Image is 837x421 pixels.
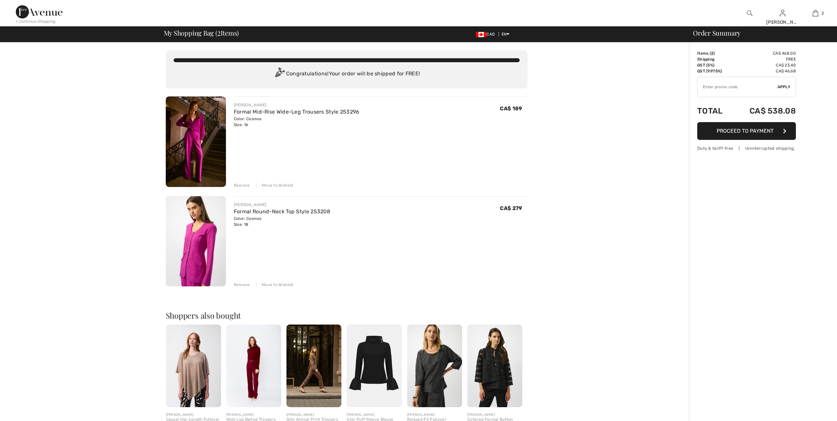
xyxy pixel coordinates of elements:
[799,9,831,17] a: 2
[347,325,402,407] img: Chic Puff Sleeve Blouse Style 254109
[234,109,359,115] a: Formal Mid-Rise Wide-Leg Trousers Style 253296
[766,19,799,26] div: [PERSON_NAME]
[407,325,462,407] img: Relaxed Fit Pullover Style 253002
[732,56,796,62] td: Free
[164,30,239,36] span: My Shopping Bag ( Items)
[697,100,732,122] td: Total
[698,77,777,97] input: Promo code
[166,96,226,187] img: Formal Mid-Rise Wide-Leg Trousers Style 253296
[166,311,528,319] h2: Shoppers also bought
[16,5,62,18] img: 1ère Avenue
[234,202,330,208] div: [PERSON_NAME]
[226,412,281,417] div: [PERSON_NAME]
[711,51,713,56] span: 2
[166,196,226,287] img: Formal Round-Neck Top Style 253208
[697,68,732,74] td: QST (9.975%)
[500,205,522,211] span: CA$ 279
[166,325,221,407] img: Casual Hip-Length Pullover Style 251924
[717,128,774,134] span: Proceed to Payment
[502,32,510,37] span: EN
[685,30,833,36] div: Order Summary
[777,84,791,90] span: Apply
[234,102,359,108] div: [PERSON_NAME]
[347,412,402,417] div: [PERSON_NAME]
[16,18,56,24] div: < Continue Shopping
[286,412,341,417] div: [PERSON_NAME]
[234,216,330,227] div: Color: Cosmos Size: 18
[697,62,732,68] td: GST (5%)
[234,182,250,188] div: Remove
[822,10,824,16] span: 2
[732,62,796,68] td: CA$ 23.40
[234,116,359,128] div: Color: Cosmos Size: 16
[286,325,341,407] img: Slim Animal Print Trousers Style 253269
[217,28,221,37] span: 2
[500,105,522,112] span: CA$ 189
[234,208,330,215] a: Formal Round-Neck Top Style 253208
[813,9,818,17] img: My Bag
[697,56,732,62] td: Shipping
[780,9,785,17] img: My Info
[256,182,294,188] div: Move to Wishlist
[234,282,250,288] div: Remove
[407,412,462,417] div: [PERSON_NAME]
[273,67,286,81] img: Congratulation2.svg
[476,32,497,37] span: CAD
[697,50,732,56] td: Items ( )
[780,10,785,16] a: Sign In
[166,412,221,417] div: [PERSON_NAME]
[732,50,796,56] td: CA$ 468.00
[732,100,796,122] td: CA$ 538.08
[467,325,522,407] img: Collared Formal Button Closure Style 253199
[226,325,281,407] img: Wide Leg Belted Trousers Style 243180
[174,67,520,81] div: Congratulations! Your order will be shipped for FREE!
[256,282,294,288] div: Move to Wishlist
[476,32,486,37] img: Canadian Dollar
[697,122,796,140] button: Proceed to Payment
[697,145,796,151] div: Duty & tariff-free | Uninterrupted shipping
[732,68,796,74] td: CA$ 46.68
[467,412,522,417] div: [PERSON_NAME]
[747,9,752,17] img: search the website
